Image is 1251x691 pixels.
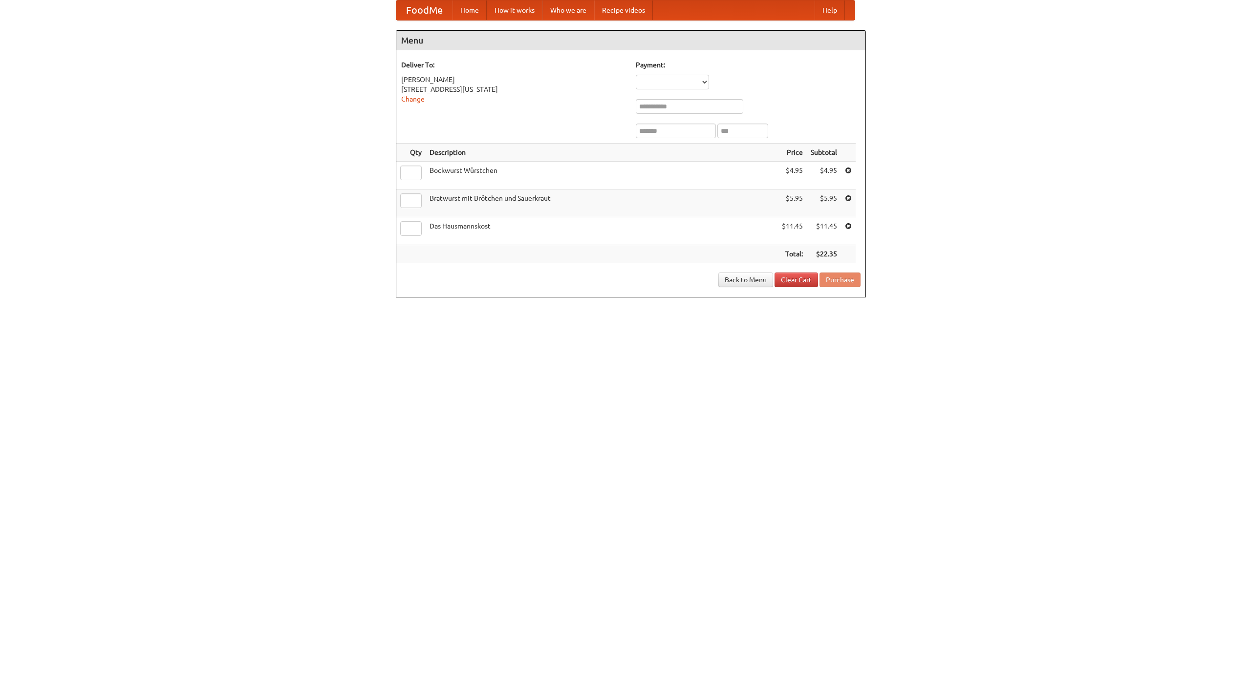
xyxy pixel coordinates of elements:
[542,0,594,20] a: Who we are
[487,0,542,20] a: How it works
[396,31,865,50] h4: Menu
[807,144,841,162] th: Subtotal
[815,0,845,20] a: Help
[401,60,626,70] h5: Deliver To:
[820,272,861,287] button: Purchase
[807,245,841,263] th: $22.35
[426,162,778,189] td: Bockwurst Würstchen
[396,0,453,20] a: FoodMe
[396,144,426,162] th: Qty
[401,75,626,84] div: [PERSON_NAME]
[807,217,841,245] td: $11.45
[426,189,778,217] td: Bratwurst mit Brötchen und Sauerkraut
[453,0,487,20] a: Home
[778,189,807,217] td: $5.95
[426,144,778,162] th: Description
[401,84,626,94] div: [STREET_ADDRESS][US_STATE]
[807,162,841,189] td: $4.95
[401,95,425,103] a: Change
[807,189,841,217] td: $5.95
[775,272,818,287] a: Clear Cart
[718,272,773,287] a: Back to Menu
[594,0,653,20] a: Recipe videos
[778,144,807,162] th: Price
[636,60,861,70] h5: Payment:
[778,217,807,245] td: $11.45
[778,245,807,263] th: Total:
[778,162,807,189] td: $4.95
[426,217,778,245] td: Das Hausmannskost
